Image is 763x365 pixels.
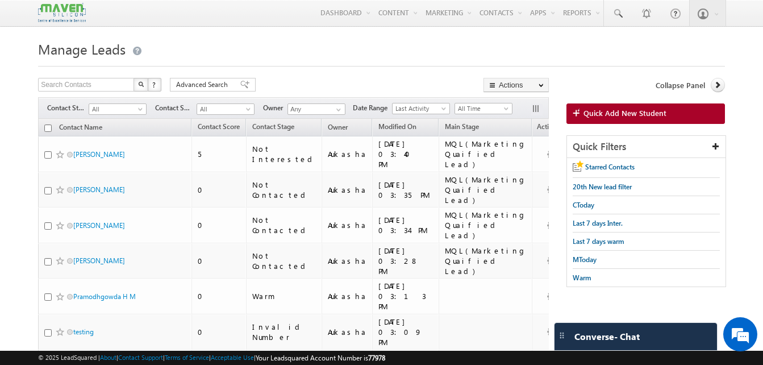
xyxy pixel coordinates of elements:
div: Aukasha [328,291,367,301]
div: [DATE] 03:40 PM [378,139,434,169]
div: [DATE] 03:34 PM [378,215,434,235]
div: Not Contacted [252,251,316,271]
span: Quick Add New Student [583,108,666,118]
a: Quick Add New Student [566,103,725,124]
span: MToday [573,255,597,264]
span: Owner [263,103,287,113]
a: Contact Name [53,121,108,136]
span: All [89,104,143,114]
div: 5 [198,149,241,159]
a: All [89,103,147,115]
a: [PERSON_NAME] [73,256,125,265]
a: Contact Score [192,121,245,135]
div: MQL(Marketing Quaified Lead) [445,175,527,205]
span: 20th New lead filter [573,182,632,191]
div: Not Contacted [252,215,316,235]
span: Starred Contacts [585,163,635,171]
div: Aukasha [328,149,367,159]
span: Last 7 days Inter. [573,219,623,227]
span: Contact Score [198,122,240,131]
img: Search [138,81,144,87]
a: testing [73,327,94,336]
span: Contact Source [155,103,197,113]
div: Aukasha [328,256,367,266]
span: All [197,104,251,114]
a: Acceptable Use [211,354,254,361]
a: Pramodhgowda H M [73,292,136,301]
span: Actions [532,121,560,135]
a: Main Stage [439,121,485,135]
input: Type to Search [287,103,345,115]
div: Not Contacted [252,180,316,200]
span: All Time [455,103,509,114]
a: Last Activity [392,103,450,114]
span: Manage Leads [38,40,126,58]
button: Actions [483,78,549,92]
a: [PERSON_NAME] [73,150,125,159]
div: [DATE] 03:35 PM [378,180,434,200]
div: MQL(Marketing Quaified Lead) [445,139,527,169]
a: About [100,354,116,361]
img: carter-drag [557,331,566,340]
div: [DATE] 03:28 PM [378,246,434,276]
div: MQL(Marketing Quaified Lead) [445,246,527,276]
div: 0 [198,327,241,337]
div: Quick Filters [567,136,726,158]
span: Contact Stage [252,122,294,131]
div: 0 [198,256,241,266]
a: Contact Support [118,354,163,361]
span: Date Range [353,103,392,113]
span: Converse - Chat [574,331,640,342]
a: Terms of Service [165,354,209,361]
span: ? [152,80,157,89]
div: 0 [198,185,241,195]
a: [PERSON_NAME] [73,221,125,230]
a: Modified On [373,121,422,135]
div: MQL(Marketing Quaified Lead) [445,210,527,240]
a: [PERSON_NAME] [73,185,125,194]
button: ? [148,78,161,92]
span: Advanced Search [176,80,231,90]
div: [DATE] 03:09 PM [378,317,434,347]
div: Not Interested [252,144,316,164]
img: Custom Logo [38,3,86,23]
a: All [197,103,255,115]
span: Modified On [378,122,416,131]
span: Main Stage [445,122,479,131]
span: Contact Stage [47,103,89,113]
div: Aukasha [328,220,367,230]
div: 0 [198,291,241,301]
span: Last Activity [393,103,447,114]
span: Your Leadsquared Account Number is [256,354,385,362]
div: Aukasha [328,327,367,337]
a: All Time [455,103,512,114]
div: [DATE] 03:13 PM [378,281,434,312]
span: Collapse Panel [656,80,705,90]
span: 77978 [368,354,385,362]
div: Invalid Number [252,322,316,342]
span: Last 7 days warm [573,237,624,246]
a: Contact Stage [247,121,300,135]
span: Owner [328,123,348,131]
span: © 2025 LeadSquared | | | | | [38,352,385,363]
div: 0 [198,220,241,230]
a: Show All Items [330,104,344,115]
span: Warm [573,273,591,282]
input: Check all records [44,125,52,132]
div: Aukasha [328,185,367,195]
span: CToday [573,201,594,209]
div: Warm [252,291,316,301]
